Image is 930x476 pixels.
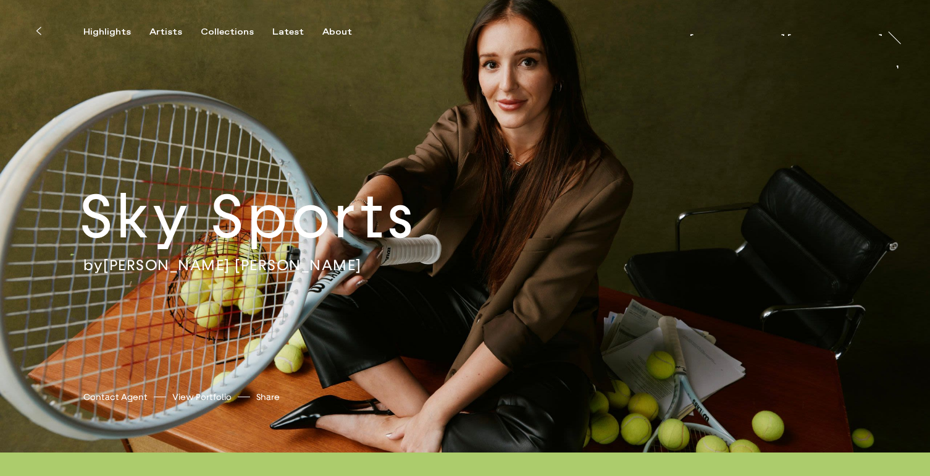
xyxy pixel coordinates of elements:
[690,35,882,45] div: [PERSON_NAME] [PERSON_NAME]
[887,50,897,161] div: At [PERSON_NAME]
[80,178,501,255] h2: Sky Sports
[322,27,352,38] div: About
[897,50,909,101] a: At [PERSON_NAME]
[322,27,371,38] button: About
[83,27,131,38] div: Highlights
[256,389,280,406] button: Share
[172,391,232,404] a: View Portfolio
[149,27,201,38] button: Artists
[690,23,882,36] a: [PERSON_NAME] [PERSON_NAME]
[149,27,182,38] div: Artists
[272,27,304,38] div: Latest
[103,255,362,274] a: [PERSON_NAME] [PERSON_NAME]
[272,27,322,38] button: Latest
[83,255,103,274] span: by
[201,27,254,38] div: Collections
[83,391,148,404] a: Contact Agent
[201,27,272,38] button: Collections
[83,27,149,38] button: Highlights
